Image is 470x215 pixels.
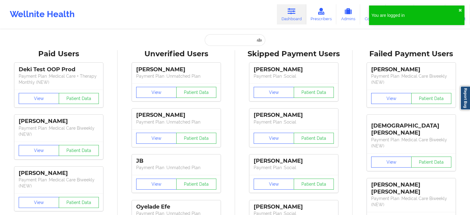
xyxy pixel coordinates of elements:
div: [PERSON_NAME] [19,170,99,177]
a: Report Bug [460,86,470,110]
div: Oyelade Efe [136,203,216,210]
div: [PERSON_NAME] [371,66,451,73]
button: View [371,93,412,104]
button: View [19,197,59,208]
div: Skipped Payment Users [239,49,348,59]
button: close [458,8,462,13]
button: Patient Data [176,179,217,190]
button: View [19,145,59,156]
div: [PERSON_NAME] [254,66,334,73]
div: [PERSON_NAME] [19,118,99,125]
button: View [254,179,294,190]
button: View [371,157,412,168]
div: Deki Test OOP Prod [19,66,99,73]
button: View [136,133,177,144]
button: Patient Data [59,197,99,208]
p: Payment Plan : Unmatched Plan [136,73,216,79]
div: [PERSON_NAME] [254,203,334,210]
p: Payment Plan : Unmatched Plan [136,165,216,171]
button: View [136,179,177,190]
div: [PERSON_NAME] [254,112,334,119]
a: Coaches [360,4,386,24]
p: Payment Plan : Social [254,73,334,79]
button: View [136,87,177,98]
div: [DEMOGRAPHIC_DATA][PERSON_NAME] [371,118,451,136]
a: Dashboard [277,4,306,24]
button: Patient Data [294,87,334,98]
div: Paid Users [4,49,113,59]
p: Payment Plan : Medical Care Biweekly (NEW) [371,195,451,208]
button: Patient Data [176,133,217,144]
button: Patient Data [59,93,99,104]
p: Payment Plan : Medical Care Biweekly (NEW) [371,73,451,85]
button: View [19,93,59,104]
button: Patient Data [294,179,334,190]
div: [PERSON_NAME] [254,158,334,165]
button: Patient Data [294,133,334,144]
p: Payment Plan : Unmatched Plan [136,119,216,125]
p: Payment Plan : Medical Care Biweekly (NEW) [19,177,99,189]
p: Payment Plan : Medical Care + Therapy Monthly (NEW) [19,73,99,85]
p: Payment Plan : Medical Care Biweekly (NEW) [371,137,451,149]
button: Patient Data [411,93,452,104]
button: Patient Data [411,157,452,168]
div: Failed Payment Users [357,49,466,59]
button: View [254,87,294,98]
div: Unverified Users [122,49,231,59]
div: [PERSON_NAME] [136,112,216,119]
div: JB [136,158,216,165]
button: View [254,133,294,144]
div: [PERSON_NAME] [PERSON_NAME] [371,181,451,195]
p: Payment Plan : Social [254,119,334,125]
a: Prescribers [306,4,337,24]
button: Patient Data [176,87,217,98]
div: [PERSON_NAME] [136,66,216,73]
p: Payment Plan : Medical Care Biweekly (NEW) [19,125,99,137]
p: Payment Plan : Social [254,165,334,171]
button: Patient Data [59,145,99,156]
div: You are logged in [371,12,458,18]
a: Admins [336,4,360,24]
